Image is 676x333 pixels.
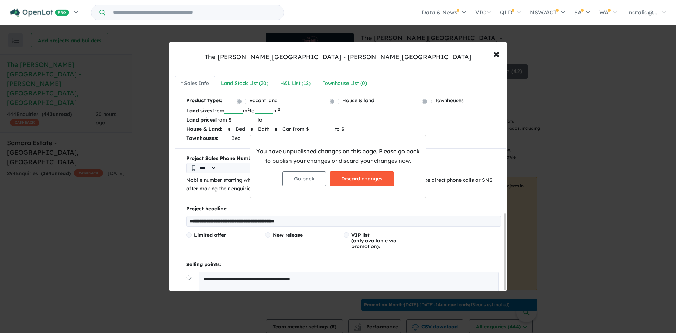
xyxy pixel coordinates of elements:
[107,5,282,20] input: Try estate name, suburb, builder or developer
[629,9,657,16] span: natalia@...
[330,171,394,186] button: Discard changes
[10,8,69,17] img: Openlot PRO Logo White
[256,147,420,166] p: You have unpublished changes on this page. Please go back to publish your changes or discard your...
[282,171,326,186] button: Go back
